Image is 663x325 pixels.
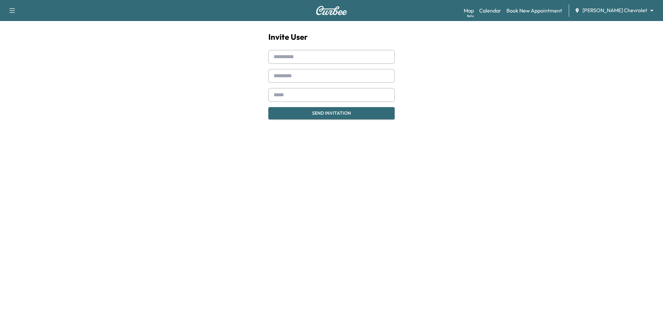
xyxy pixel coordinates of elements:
[268,107,395,119] button: Send Invitation
[316,6,347,15] img: Curbee Logo
[582,7,647,14] span: [PERSON_NAME] Chevrolet
[268,32,395,42] h1: Invite User
[506,7,562,14] a: Book New Appointment
[467,13,474,18] div: Beta
[479,7,501,14] a: Calendar
[464,7,474,14] a: MapBeta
